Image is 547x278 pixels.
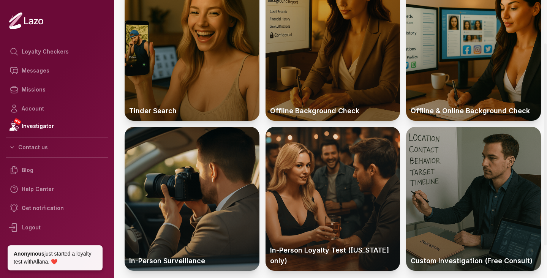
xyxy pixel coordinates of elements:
[6,141,108,154] button: Contact us
[406,251,541,271] p: Custom Investigation (Free Consult)
[266,101,400,121] p: Offline Background Check
[6,99,108,118] a: Account
[6,161,108,180] a: Blog
[266,240,400,271] p: In-Person Loyalty Test ([US_STATE] only)
[6,180,108,199] a: Help Center
[125,251,259,271] p: In-Person Surveillance
[406,101,541,121] p: Offline & Online Background Check
[125,101,259,121] p: Tinder Search
[6,118,108,134] a: NEWInvestigator
[13,118,22,125] span: NEW
[6,199,108,218] a: Get notification
[6,61,108,80] a: Messages
[6,218,108,237] div: Logout
[6,42,108,61] a: Loyalty Checkers
[6,80,108,99] a: Missions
